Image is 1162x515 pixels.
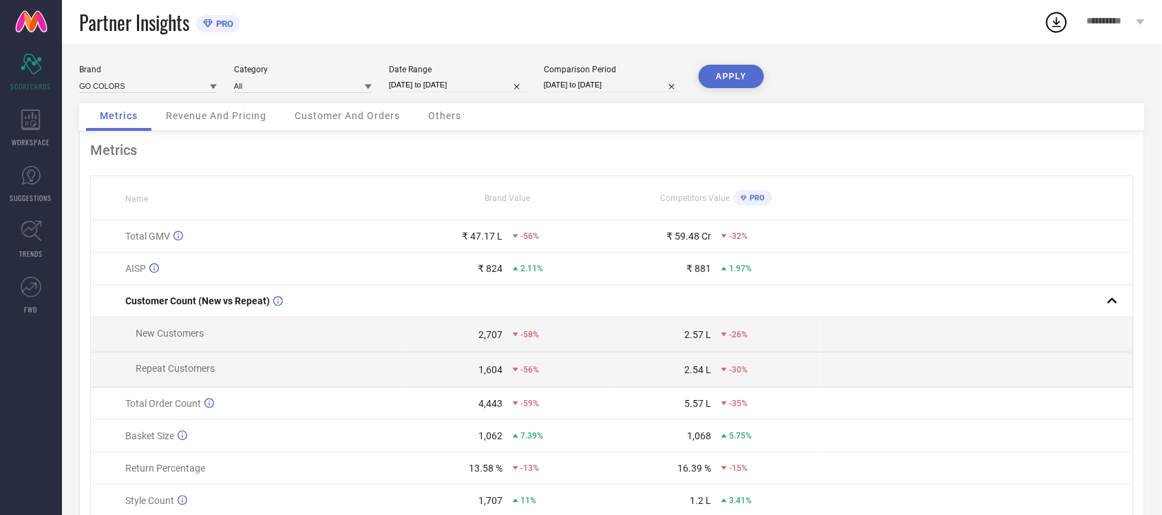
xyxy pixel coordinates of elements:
[684,398,711,409] div: 5.57 L
[462,231,503,242] div: ₹ 47.17 L
[428,110,461,121] span: Others
[544,65,682,74] div: Comparison Period
[666,231,711,242] div: ₹ 59.48 Cr
[729,365,748,375] span: -30%
[699,65,764,88] button: APPLY
[469,463,503,474] div: 13.58 %
[90,142,1134,158] div: Metrics
[12,137,50,147] span: WORKSPACE
[478,430,503,441] div: 1,062
[687,430,711,441] div: 1,068
[125,231,170,242] span: Total GMV
[79,65,217,74] div: Brand
[520,264,543,273] span: 2.11%
[747,193,765,202] span: PRO
[478,263,503,274] div: ₹ 824
[478,329,503,340] div: 2,707
[478,398,503,409] div: 4,443
[485,193,531,203] span: Brand Value
[520,399,539,408] span: -59%
[684,364,711,375] div: 2.54 L
[295,110,400,121] span: Customer And Orders
[729,231,748,241] span: -32%
[125,495,174,506] span: Style Count
[10,193,52,203] span: SUGGESTIONS
[234,65,372,74] div: Category
[100,110,138,121] span: Metrics
[729,330,748,339] span: -26%
[729,264,752,273] span: 1.97%
[520,231,539,241] span: -56%
[686,263,711,274] div: ₹ 881
[389,65,527,74] div: Date Range
[690,495,711,506] div: 1.2 L
[729,463,748,473] span: -15%
[729,496,752,505] span: 3.41%
[520,431,543,441] span: 7.39%
[520,496,536,505] span: 11%
[11,81,52,92] span: SCORECARDS
[729,431,752,441] span: 5.75%
[136,328,204,339] span: New Customers
[125,398,201,409] span: Total Order Count
[136,363,215,374] span: Repeat Customers
[684,329,711,340] div: 2.57 L
[125,463,205,474] span: Return Percentage
[677,463,711,474] div: 16.39 %
[79,8,189,36] span: Partner Insights
[478,364,503,375] div: 1,604
[125,430,174,441] span: Basket Size
[125,295,270,306] span: Customer Count (New vs Repeat)
[1044,10,1069,34] div: Open download list
[729,399,748,408] span: -35%
[520,463,539,473] span: -13%
[389,78,527,92] input: Select date range
[125,194,148,204] span: Name
[661,193,730,203] span: Competitors Value
[25,304,38,315] span: FWD
[125,263,146,274] span: AISP
[478,495,503,506] div: 1,707
[544,78,682,92] input: Select comparison period
[520,330,539,339] span: -58%
[213,19,233,29] span: PRO
[166,110,266,121] span: Revenue And Pricing
[520,365,539,375] span: -56%
[19,249,43,259] span: TRENDS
